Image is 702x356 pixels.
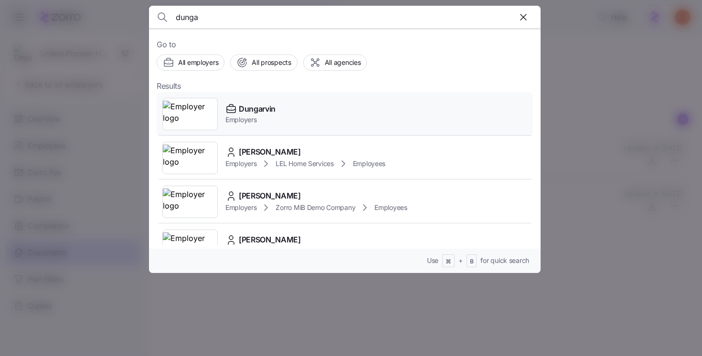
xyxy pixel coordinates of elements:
span: [PERSON_NAME] [239,146,301,158]
span: All agencies [325,58,361,67]
span: Employers [225,115,276,125]
span: LEL Home Services [276,159,333,168]
span: for quick search [480,256,529,265]
span: Employers [225,203,256,212]
img: Employer logo [163,188,217,215]
button: All agencies [303,54,367,71]
span: All prospects [252,58,291,67]
span: Zorro MiB Demo Company [276,203,355,212]
span: Go to [157,39,533,51]
span: [PERSON_NAME] [239,190,301,202]
span: Employees [374,203,407,212]
span: B [470,258,474,266]
span: All employers [178,58,218,67]
span: + [458,256,463,265]
img: Employer logo [163,232,217,259]
span: Employees [353,159,385,168]
span: ⌘ [446,258,451,266]
img: Employer logo [163,145,217,171]
span: [PERSON_NAME] [239,234,301,246]
button: All prospects [230,54,297,71]
img: Employer logo [163,101,217,127]
span: Use [427,256,438,265]
span: Dungarvin [239,103,276,115]
span: Employers [225,159,256,168]
button: All employers [157,54,224,71]
span: Results [157,80,181,92]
